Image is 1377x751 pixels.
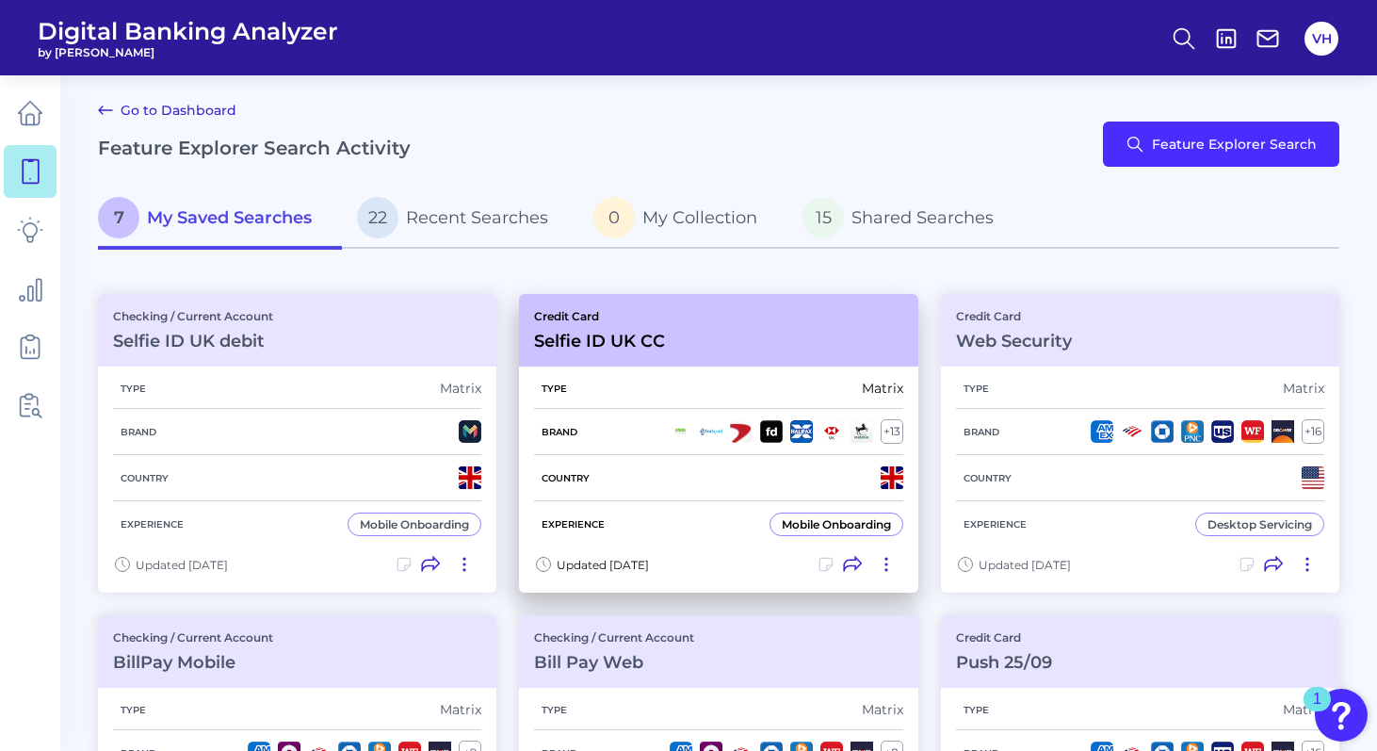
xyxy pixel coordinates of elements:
[534,383,575,395] h5: Type
[1103,122,1339,167] button: Feature Explorer Search
[534,331,665,351] h3: Selfie ID UK CC
[1315,689,1368,742] button: Open Resource Center, 1 new notification
[534,309,665,323] p: Credit Card
[98,189,342,250] a: 7My Saved Searches
[534,652,694,673] h3: Bill Pay Web
[38,45,338,59] span: by [PERSON_NAME]
[557,558,649,572] span: Updated [DATE]
[406,207,548,228] span: Recent Searches
[956,652,1052,673] h3: Push 25/09
[578,189,787,250] a: 0My Collection
[787,189,1024,250] a: 15Shared Searches
[956,426,1007,438] h5: Brand
[1283,701,1324,718] div: Matrix
[113,630,273,645] p: Checking / Current Account
[956,309,1072,323] p: Credit Card
[534,518,612,531] h5: Experience
[851,207,994,228] span: Shared Searches
[862,380,903,397] div: Matrix
[519,294,917,593] a: Credit CardSelfie ID UK CCTypeMatrixBrand+13CountryExperienceMobile OnboardingUpdated [DATE]
[342,189,578,250] a: 22Recent Searches
[1302,419,1324,444] div: + 16
[98,197,139,238] span: 7
[147,207,312,228] span: My Saved Searches
[98,137,411,159] h2: Feature Explorer Search Activity
[113,704,154,716] h5: Type
[1313,699,1321,724] div: 1
[1207,517,1312,531] div: Desktop Servicing
[98,99,236,122] a: Go to Dashboard
[956,472,1019,484] h5: Country
[357,197,398,238] span: 22
[113,472,176,484] h5: Country
[956,383,996,395] h5: Type
[1152,137,1317,152] span: Feature Explorer Search
[956,704,996,716] h5: Type
[113,426,164,438] h5: Brand
[534,630,694,645] p: Checking / Current Account
[534,426,585,438] h5: Brand
[440,380,481,397] div: Matrix
[941,294,1339,593] a: Credit CardWeb SecurityTypeMatrixBrand+16CountryExperienceDesktop ServicingUpdated [DATE]
[956,630,1052,645] p: Credit Card
[360,517,469,531] div: Mobile Onboarding
[38,17,338,45] span: Digital Banking Analyzer
[534,472,597,484] h5: Country
[881,419,903,444] div: + 13
[136,558,228,572] span: Updated [DATE]
[1304,22,1338,56] button: VH
[113,652,273,673] h3: BillPay Mobile
[979,558,1071,572] span: Updated [DATE]
[782,517,891,531] div: Mobile Onboarding
[956,518,1034,531] h5: Experience
[593,197,635,238] span: 0
[440,701,481,718] div: Matrix
[862,701,903,718] div: Matrix
[802,197,844,238] span: 15
[534,704,575,716] h5: Type
[642,207,757,228] span: My Collection
[956,331,1072,351] h3: Web Security
[1283,380,1324,397] div: Matrix
[113,518,191,531] h5: Experience
[113,383,154,395] h5: Type
[98,294,496,593] a: Checking / Current AccountSelfie ID UK debitTypeMatrixBrandCountryExperienceMobile OnboardingUpda...
[113,309,273,323] p: Checking / Current Account
[113,331,273,351] h3: Selfie ID UK debit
